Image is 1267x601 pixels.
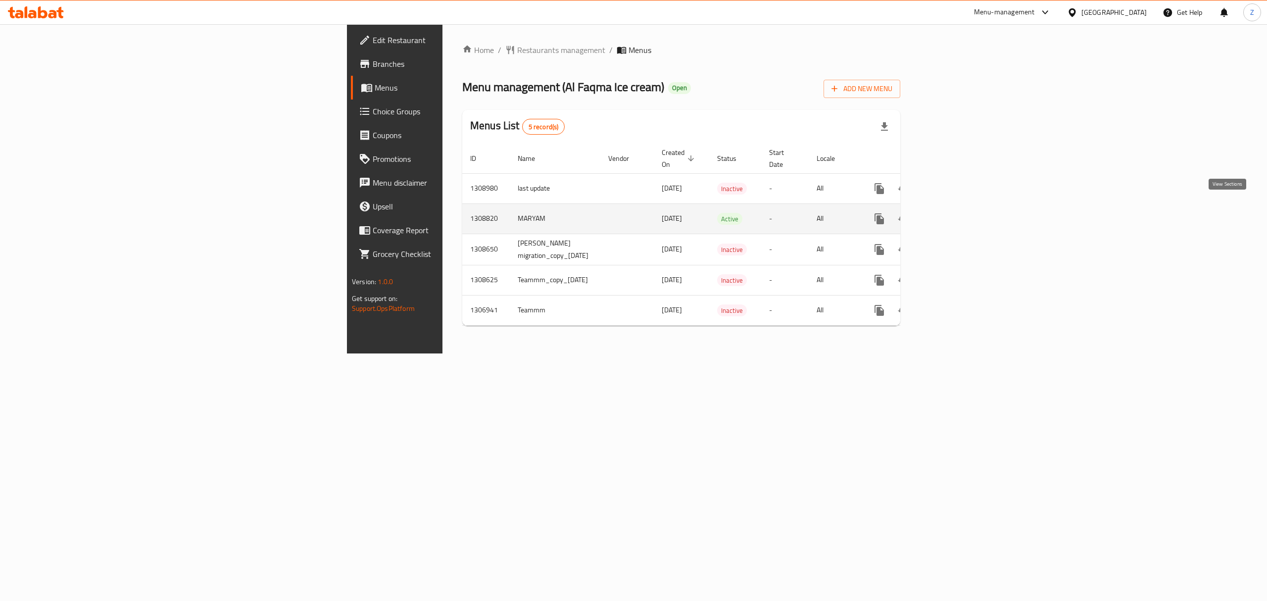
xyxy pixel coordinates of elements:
[629,44,651,56] span: Menus
[891,299,915,322] button: Change Status
[761,265,809,295] td: -
[662,182,682,195] span: [DATE]
[373,200,551,212] span: Upsell
[868,238,891,261] button: more
[518,152,548,164] span: Name
[373,248,551,260] span: Grocery Checklist
[373,58,551,70] span: Branches
[809,234,860,265] td: All
[868,207,891,231] button: more
[868,177,891,200] button: more
[809,203,860,234] td: All
[351,171,559,195] a: Menu disclaimer
[809,295,860,325] td: All
[868,299,891,322] button: more
[351,28,559,52] a: Edit Restaurant
[351,218,559,242] a: Coverage Report
[817,152,848,164] span: Locale
[717,152,749,164] span: Status
[717,305,747,316] span: Inactive
[761,173,809,203] td: -
[352,302,415,315] a: Support.OpsPlatform
[860,144,971,174] th: Actions
[1081,7,1147,18] div: [GEOGRAPHIC_DATA]
[378,275,393,288] span: 1.0.0
[824,80,900,98] button: Add New Menu
[462,144,971,326] table: enhanced table
[769,147,797,170] span: Start Date
[891,207,915,231] button: Change Status
[351,76,559,100] a: Menus
[373,224,551,236] span: Coverage Report
[891,268,915,292] button: Change Status
[351,100,559,123] a: Choice Groups
[351,195,559,218] a: Upsell
[352,275,376,288] span: Version:
[375,82,551,94] span: Menus
[891,238,915,261] button: Change Status
[470,118,565,135] h2: Menus List
[373,129,551,141] span: Coupons
[373,105,551,117] span: Choice Groups
[351,242,559,266] a: Grocery Checklist
[662,243,682,255] span: [DATE]
[761,234,809,265] td: -
[373,177,551,189] span: Menu disclaimer
[717,244,747,255] div: Inactive
[1250,7,1254,18] span: Z
[609,44,613,56] li: /
[351,52,559,76] a: Branches
[351,123,559,147] a: Coupons
[373,34,551,46] span: Edit Restaurant
[462,44,900,56] nav: breadcrumb
[809,265,860,295] td: All
[662,212,682,225] span: [DATE]
[717,244,747,255] span: Inactive
[717,213,742,225] span: Active
[873,115,896,139] div: Export file
[668,82,691,94] div: Open
[974,6,1035,18] div: Menu-management
[373,153,551,165] span: Promotions
[717,274,747,286] div: Inactive
[868,268,891,292] button: more
[523,122,565,132] span: 5 record(s)
[662,147,697,170] span: Created On
[891,177,915,200] button: Change Status
[351,147,559,171] a: Promotions
[522,119,565,135] div: Total records count
[717,275,747,286] span: Inactive
[761,295,809,325] td: -
[668,84,691,92] span: Open
[717,183,747,195] span: Inactive
[352,292,397,305] span: Get support on:
[761,203,809,234] td: -
[831,83,892,95] span: Add New Menu
[662,273,682,286] span: [DATE]
[608,152,642,164] span: Vendor
[809,173,860,203] td: All
[517,44,605,56] span: Restaurants management
[470,152,489,164] span: ID
[462,76,664,98] span: Menu management ( Al Faqma Ice cream )
[662,303,682,316] span: [DATE]
[717,304,747,316] div: Inactive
